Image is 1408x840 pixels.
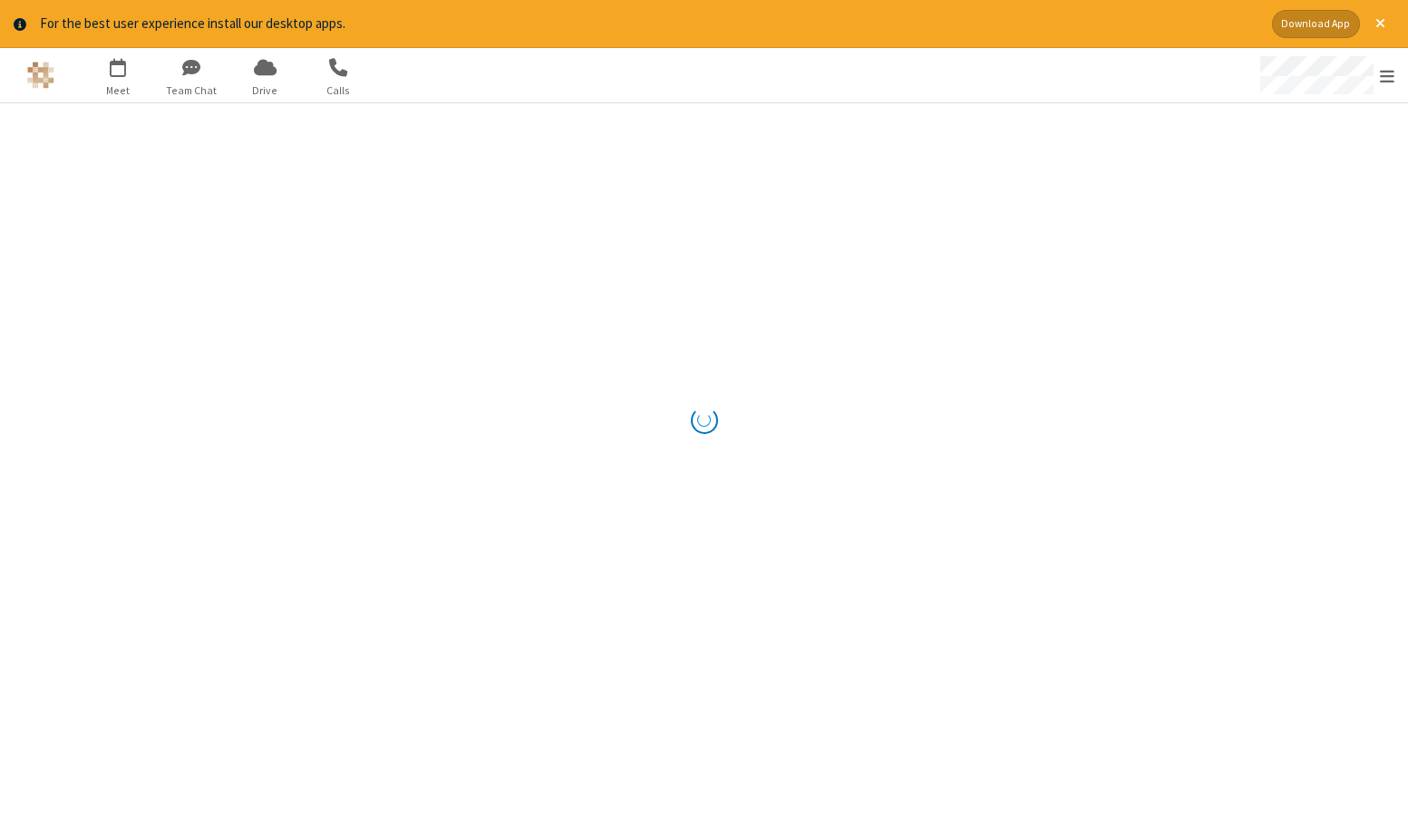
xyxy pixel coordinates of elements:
[231,82,299,99] span: Drive
[40,14,1258,34] div: For the best user experience install our desktop apps.
[6,48,74,102] button: Logo
[1366,10,1394,38] button: Close alert
[305,82,373,99] span: Calls
[27,62,54,89] img: iotum.​ucaas.​tech
[158,82,226,99] span: Team Chat
[1272,10,1360,38] button: Download App
[84,82,152,99] span: Meet
[1243,48,1408,102] div: Open menu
